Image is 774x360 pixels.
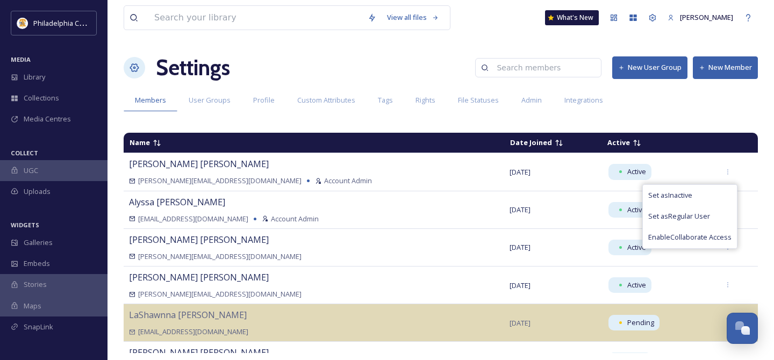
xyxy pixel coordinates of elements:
[271,214,319,224] span: Account Admin
[378,95,393,105] span: Tags
[607,138,630,147] span: Active
[693,56,758,78] button: New Member
[510,318,531,328] span: [DATE]
[135,95,166,105] span: Members
[648,190,692,200] span: Set as Inactive
[510,138,552,147] span: Date Joined
[24,93,59,103] span: Collections
[297,95,355,105] span: Custom Attributes
[627,167,646,177] span: Active
[11,55,31,63] span: MEDIA
[129,158,269,170] span: [PERSON_NAME] [PERSON_NAME]
[138,251,302,262] span: [PERSON_NAME][EMAIL_ADDRESS][DOMAIN_NAME]
[382,7,445,28] a: View all files
[24,301,41,311] span: Maps
[627,318,654,328] span: Pending
[713,139,757,147] td: Sort descending
[602,133,712,152] td: Sort descending
[727,313,758,344] button: Open Chat
[627,242,646,253] span: Active
[17,18,28,28] img: download.jpeg
[129,196,225,208] span: Alyssa [PERSON_NAME]
[545,10,599,25] a: What's New
[11,149,38,157] span: COLLECT
[491,57,596,78] input: Search members
[505,133,601,152] td: Sort ascending
[138,214,248,224] span: [EMAIL_ADDRESS][DOMAIN_NAME]
[612,56,687,78] button: New User Group
[24,258,50,269] span: Embeds
[33,18,169,28] span: Philadelphia Convention & Visitors Bureau
[415,95,435,105] span: Rights
[648,232,732,242] span: Enable Collaborate Access
[521,95,542,105] span: Admin
[11,221,39,229] span: WIDGETS
[510,167,531,177] span: [DATE]
[510,280,531,290] span: [DATE]
[24,114,71,124] span: Media Centres
[156,52,230,84] h1: Settings
[648,211,710,221] span: Set as Regular User
[129,347,269,358] span: [PERSON_NAME] [PERSON_NAME]
[24,279,47,290] span: Stories
[510,205,531,214] span: [DATE]
[24,322,53,332] span: SnapLink
[510,242,531,252] span: [DATE]
[680,12,733,22] span: [PERSON_NAME]
[149,6,362,30] input: Search your library
[24,186,51,197] span: Uploads
[662,7,739,28] a: [PERSON_NAME]
[627,205,646,215] span: Active
[129,271,269,283] span: [PERSON_NAME] [PERSON_NAME]
[324,176,372,186] span: Account Admin
[458,95,499,105] span: File Statuses
[130,138,150,147] span: Name
[24,165,38,176] span: UGC
[129,309,247,321] span: LaShawnna [PERSON_NAME]
[24,237,53,248] span: Galleries
[189,95,231,105] span: User Groups
[24,72,45,82] span: Library
[627,280,646,290] span: Active
[138,289,302,299] span: [PERSON_NAME][EMAIL_ADDRESS][DOMAIN_NAME]
[138,327,248,337] span: [EMAIL_ADDRESS][DOMAIN_NAME]
[138,176,302,186] span: [PERSON_NAME][EMAIL_ADDRESS][DOMAIN_NAME]
[564,95,603,105] span: Integrations
[129,234,269,246] span: [PERSON_NAME] [PERSON_NAME]
[253,95,275,105] span: Profile
[124,133,504,152] td: Sort descending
